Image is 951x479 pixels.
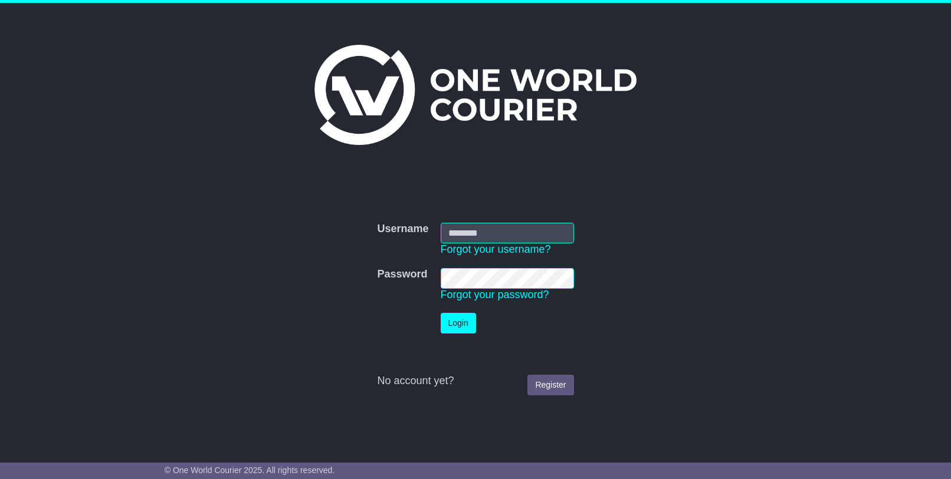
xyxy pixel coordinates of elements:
[377,268,427,281] label: Password
[377,375,573,388] div: No account yet?
[527,375,573,395] a: Register
[441,243,551,255] a: Forgot your username?
[441,313,476,333] button: Login
[441,289,549,300] a: Forgot your password?
[377,223,428,236] label: Username
[314,45,637,145] img: One World
[165,465,335,475] span: © One World Courier 2025. All rights reserved.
